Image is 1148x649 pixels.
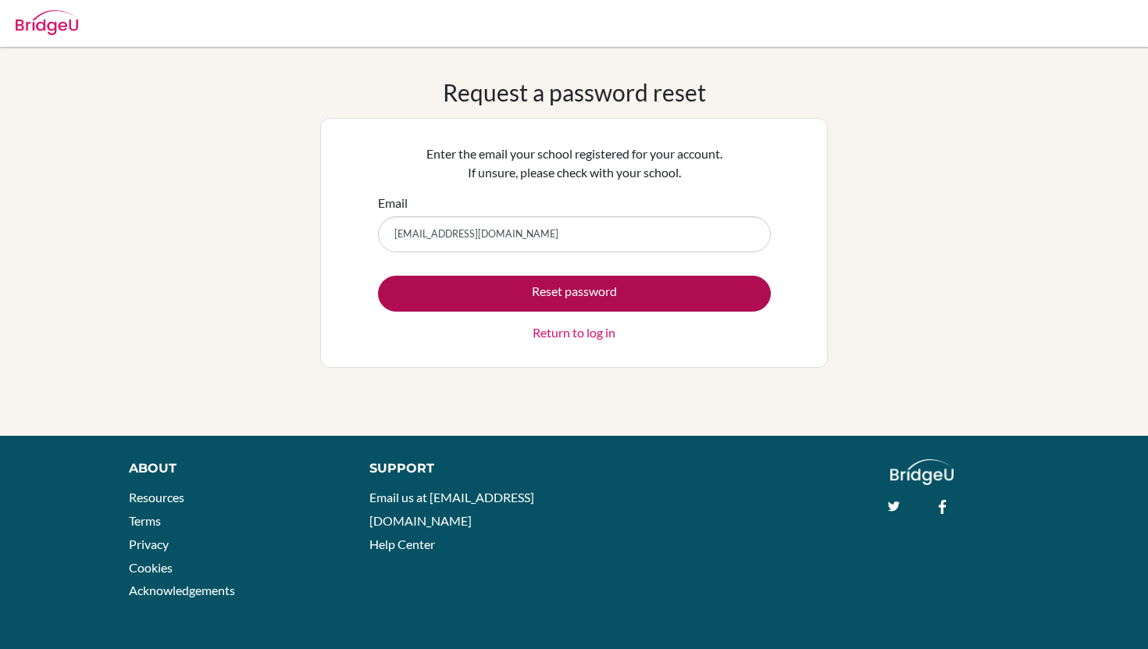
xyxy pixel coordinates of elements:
[129,513,161,528] a: Terms
[129,583,235,597] a: Acknowledgements
[129,490,184,505] a: Resources
[129,459,334,478] div: About
[369,537,435,551] a: Help Center
[378,144,771,182] p: Enter the email your school registered for your account. If unsure, please check with your school.
[378,276,771,312] button: Reset password
[129,560,173,575] a: Cookies
[16,10,78,35] img: Bridge-U
[369,459,558,478] div: Support
[443,78,706,106] h1: Request a password reset
[378,194,408,212] label: Email
[533,323,615,342] a: Return to log in
[129,537,169,551] a: Privacy
[890,459,954,485] img: logo_white@2x-f4f0deed5e89b7ecb1c2cc34c3e3d731f90f0f143d5ea2071677605dd97b5244.png
[369,490,534,528] a: Email us at [EMAIL_ADDRESS][DOMAIN_NAME]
